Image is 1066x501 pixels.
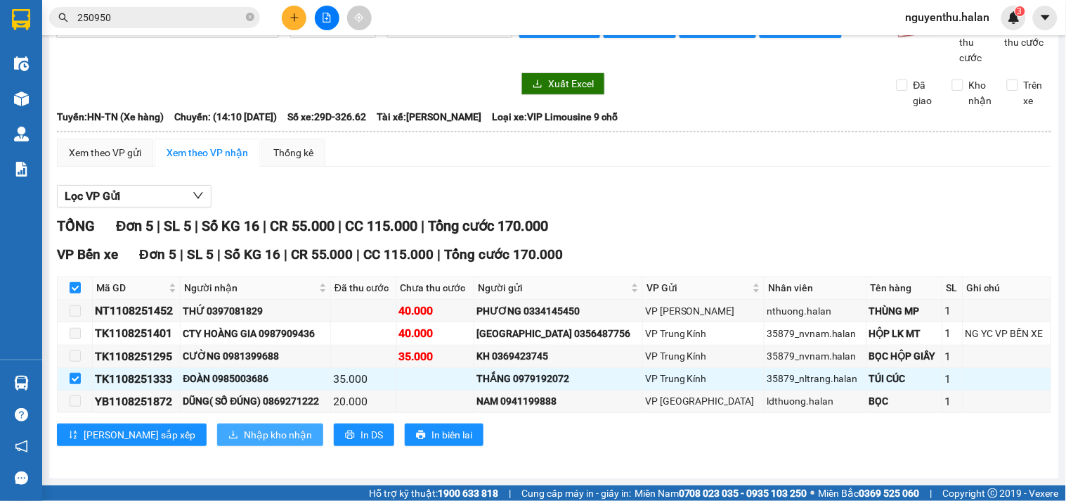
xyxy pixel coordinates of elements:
[15,471,28,485] span: message
[246,13,254,21] span: close-circle
[399,302,472,319] div: 40.000
[183,348,328,364] div: CƯỜNG 0981399688
[57,217,95,234] span: TỔNG
[183,303,328,319] div: THỨ 0397081829
[331,277,397,300] th: Đã thu cước
[988,488,998,498] span: copyright
[643,300,765,322] td: VP Nguyễn Trãi
[347,6,372,30] button: aim
[1039,11,1052,24] span: caret-down
[290,13,299,23] span: plus
[645,303,762,319] div: VP [PERSON_NAME]
[69,145,141,160] div: Xem theo VP gửi
[869,393,940,409] div: BỌC
[287,109,366,125] span: Số xe: 29D-326.62
[65,187,120,205] span: Lọc VP Gửi
[228,430,238,441] span: download
[93,300,181,322] td: NT1108251452
[369,486,498,501] span: Hỗ trợ kỹ thuật:
[95,370,178,388] div: TK1108251333
[421,217,424,234] span: |
[93,345,181,368] td: TK1108251295
[548,76,594,91] span: Xuất Excel
[399,324,472,342] div: 40.000
[96,280,166,296] span: Mã GD
[1018,6,1022,16] span: 3
[811,490,815,496] span: ⚪️
[635,486,807,501] span: Miền Nam
[765,277,867,300] th: Nhân viên
[345,217,417,234] span: CC 115.000
[895,8,1001,26] span: nguyenthu.halan
[533,79,542,90] span: download
[95,393,178,410] div: YB1108251872
[95,324,178,342] div: TK1108251401
[195,217,198,234] span: |
[333,393,394,410] div: 20.000
[945,348,961,365] div: 1
[767,326,864,341] div: 35879_nvnam.halan
[193,190,204,201] span: down
[338,217,342,234] span: |
[263,217,266,234] span: |
[767,348,864,364] div: 35879_nvnam.halan
[116,217,153,234] span: Đơn 5
[476,326,640,341] div: [GEOGRAPHIC_DATA] 0356487756
[57,246,118,262] span: VP Bến xe
[643,345,765,368] td: VP Trung Kính
[945,324,961,342] div: 1
[1033,6,1058,30] button: caret-down
[95,302,178,319] div: NT1108251452
[405,424,483,446] button: printerIn biên lai
[187,246,214,262] span: SL 5
[174,109,277,125] span: Chuyến: (14:10 [DATE])
[93,368,181,391] td: TK1108251333
[492,109,618,125] span: Loại xe: VIP Limousine 9 chỗ
[164,217,191,234] span: SL 5
[345,430,355,441] span: printer
[68,430,78,441] span: sort-ascending
[273,145,313,160] div: Thống kê
[399,348,472,365] div: 35.000
[167,145,248,160] div: Xem theo VP nhận
[445,246,564,262] span: Tổng cước 170.000
[333,370,394,388] div: 35.000
[908,77,942,108] span: Đã giao
[217,424,323,446] button: downloadNhập kho nhận
[767,393,864,409] div: ldthuong.halan
[84,427,195,443] span: [PERSON_NAME] sắp xếp
[767,303,864,319] div: nthuong.halan
[869,303,940,319] div: THÙNG MP
[643,391,765,413] td: VP Yên Bình
[95,348,178,365] div: TK1108251295
[521,72,605,95] button: downloadXuất Excel
[438,246,441,262] span: |
[354,13,364,23] span: aim
[869,326,940,341] div: HỘP LK MT
[244,427,312,443] span: Nhập kho nhận
[183,371,328,386] div: ĐOÀN 0985003686
[14,127,29,141] img: warehouse-icon
[1015,6,1025,16] sup: 3
[438,488,498,499] strong: 1900 633 818
[246,11,254,25] span: close-circle
[202,217,259,234] span: Số KG 16
[869,371,940,386] div: TÚI CÚC
[157,217,160,234] span: |
[945,302,961,319] div: 1
[357,246,360,262] span: |
[12,9,30,30] img: logo-vxr
[643,368,765,391] td: VP Trung Kính
[954,19,991,65] span: Lọc Đã thu cước
[645,371,762,386] div: VP Trung Kính
[476,393,640,409] div: NAM 0941199888
[643,322,765,345] td: VP Trung Kính
[183,326,328,341] div: CTY HOÀNG GIA 0987909436
[646,280,750,296] span: VP Gửi
[476,303,640,319] div: PHƯƠNG 0334145450
[334,424,394,446] button: printerIn DS
[859,488,920,499] strong: 0369 525 060
[819,486,920,501] span: Miền Bắc
[645,326,762,341] div: VP Trung Kính
[322,13,332,23] span: file-add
